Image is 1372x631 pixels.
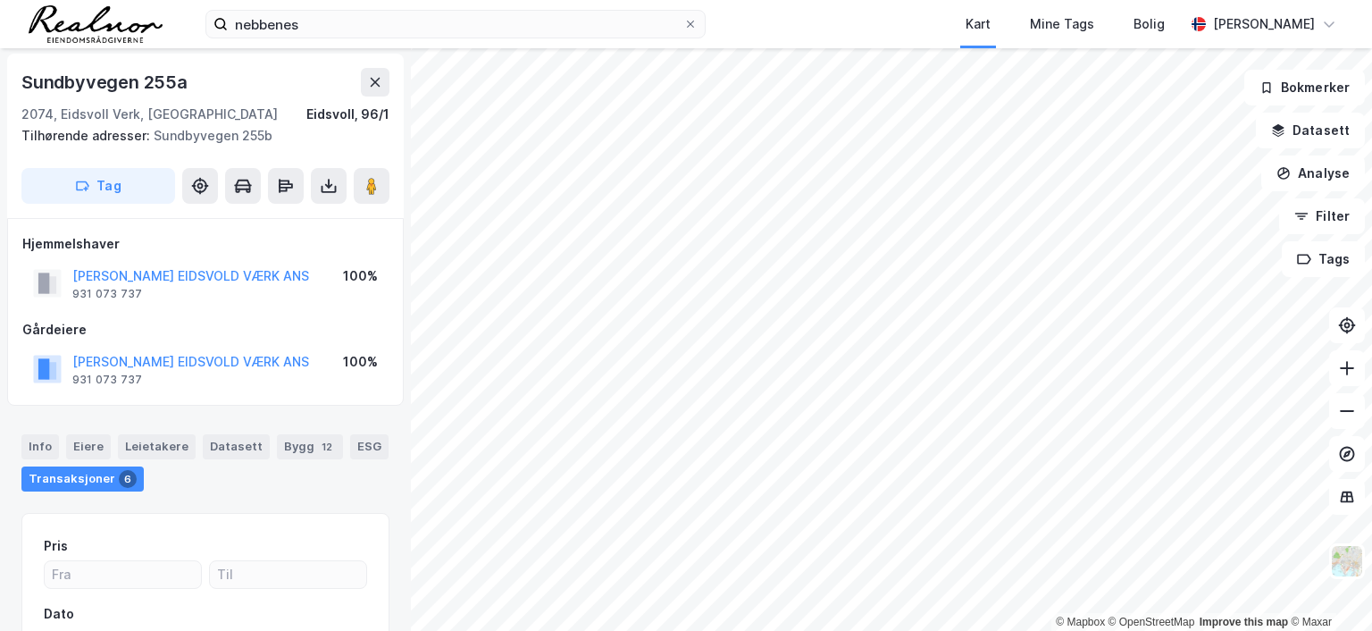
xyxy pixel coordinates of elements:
span: Tilhørende adresser: [21,128,154,143]
div: Kart [966,13,991,35]
div: 931 073 737 [72,287,142,301]
div: Mine Tags [1030,13,1094,35]
img: Z [1330,544,1364,578]
button: Tag [21,168,175,204]
div: Sundbyvegen 255b [21,125,375,147]
div: Transaksjoner [21,467,144,492]
input: Fra [45,561,201,588]
div: Info [21,434,59,459]
div: Datasett [203,434,270,459]
div: 12 [318,438,336,456]
div: Kontrollprogram for chat [1283,545,1372,631]
div: Eidsvoll, 96/1 [306,104,389,125]
div: 2074, Eidsvoll Verk, [GEOGRAPHIC_DATA] [21,104,278,125]
div: Bygg [277,434,343,459]
a: Mapbox [1056,616,1105,628]
button: Filter [1279,198,1365,234]
div: Leietakere [118,434,196,459]
div: 931 073 737 [72,373,142,387]
button: Bokmerker [1244,70,1365,105]
div: 6 [119,470,137,488]
div: Pris [44,535,68,557]
div: ESG [350,434,389,459]
button: Tags [1282,241,1365,277]
button: Analyse [1261,156,1365,191]
div: Gårdeiere [22,319,389,341]
button: Datasett [1256,113,1365,148]
div: Sundbyvegen 255a [21,68,191,97]
a: OpenStreetMap [1108,616,1195,628]
div: [PERSON_NAME] [1213,13,1315,35]
iframe: Chat Widget [1283,545,1372,631]
div: Hjemmelshaver [22,233,389,255]
div: Bolig [1134,13,1165,35]
div: Eiere [66,434,111,459]
img: realnor-logo.934646d98de889bb5806.png [29,5,163,43]
div: 100% [343,265,378,287]
input: Søk på adresse, matrikkel, gårdeiere, leietakere eller personer [228,11,683,38]
a: Improve this map [1200,616,1288,628]
div: 100% [343,351,378,373]
div: Dato [44,603,74,625]
input: Til [210,561,366,588]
